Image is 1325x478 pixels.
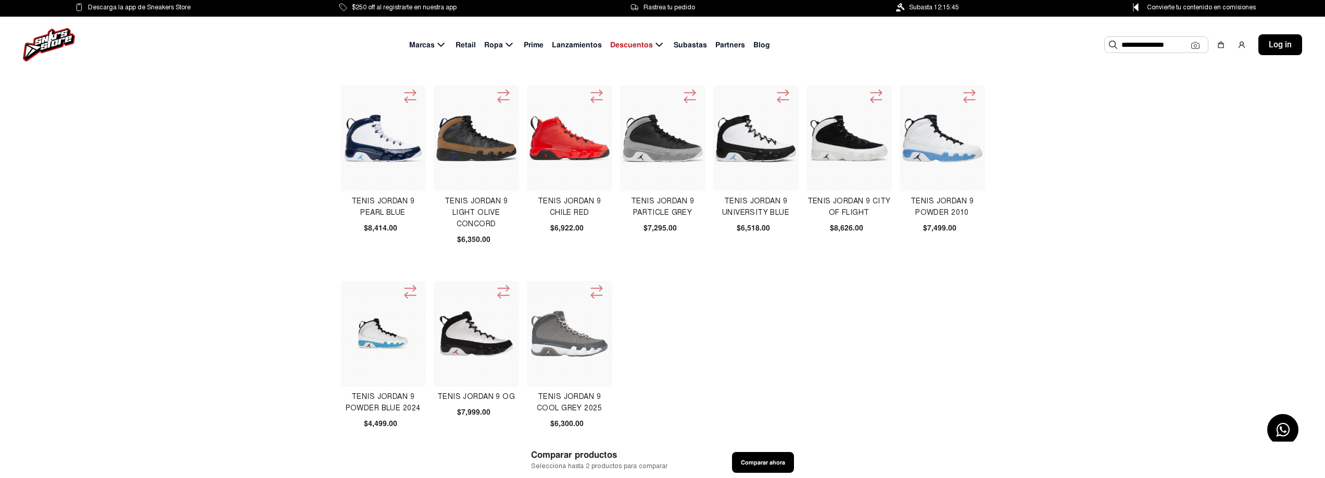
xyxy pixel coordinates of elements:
img: TENIS JORDAN 9 LIGHT OLIVE CONCORD [436,115,516,161]
img: Tenis Jordan 9 Particle Grey [623,98,703,178]
span: $6,518.00 [737,223,770,234]
span: $7,295.00 [643,223,677,234]
span: $7,499.00 [923,223,956,234]
span: $4,499.00 [364,418,397,429]
span: $6,300.00 [550,418,584,429]
button: Comparar ahora [732,452,794,473]
span: Subastas [674,40,707,50]
img: Tenis Jordan 9 Pearl Blue [343,98,423,178]
span: Descuentos [610,40,653,50]
span: Comparar productos [531,448,667,461]
img: shopping [1217,41,1225,49]
img: Control Point Icon [1129,3,1142,11]
img: TENIS JORDAN 9 OG [436,294,516,374]
h4: Tenis Jordan 9 University Blue [713,196,798,218]
span: Rastrea tu pedido [643,2,695,13]
span: $8,626.00 [830,223,863,234]
h4: TENIS JORDAN 9 LIGHT OLIVE CONCORD [434,196,519,230]
span: Selecciona hasta 2 productos para comparar [531,461,667,471]
h4: TENIS JORDAN 9 COOL GREY 2025 [527,391,612,414]
h4: TENIS JORDAN 9 OG [434,391,519,403]
span: Retail [456,40,476,50]
h4: Tenis Jordan 9 Pearl Blue [340,196,425,218]
span: $7,999.00 [457,407,490,418]
span: Ropa [484,40,503,50]
img: TENIS JORDAN 9 POWDER BLUE 2024 [343,294,423,374]
img: Cámara [1191,41,1200,49]
span: Partners [715,40,745,50]
img: Buscar [1109,41,1117,49]
span: Convierte tu contenido en comisiones [1147,2,1256,13]
span: $250 off al registrarte en nuestra app [352,2,457,13]
img: logo [23,28,75,61]
span: $8,414.00 [364,223,397,234]
span: $6,922.00 [550,223,584,234]
span: Lanzamientos [552,40,602,50]
h4: TENIS JORDAN 9 POWDER BLUE 2024 [340,391,425,414]
img: TENIS JORDAN 9 COOL GREY 2025 [529,294,610,374]
span: Descarga la app de Sneakers Store [88,2,191,13]
span: $6,350.00 [457,234,490,245]
img: Tenis Jordan 9 University Blue [716,115,796,162]
h4: Tenis Jordan 9 Chile Red [527,196,612,218]
span: Subasta 12:15:45 [909,2,959,13]
h4: Tenis Jordan 9 City Of Flight [806,196,891,218]
img: Tenis Jordan 9 City Of Flight [809,98,889,178]
h4: Tenis Jordan 9 Particle Grey [620,196,705,218]
img: Tenis Jordan 9 Chile Red [529,98,610,178]
img: user [1238,41,1246,49]
span: Blog [753,40,770,50]
span: Log in [1269,38,1292,51]
span: Marcas [409,40,435,50]
span: Prime [524,40,544,50]
h4: TENIS JORDAN 9 POWDER 2010 [900,196,985,218]
img: TENIS JORDAN 9 POWDER 2010 [902,98,982,178]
